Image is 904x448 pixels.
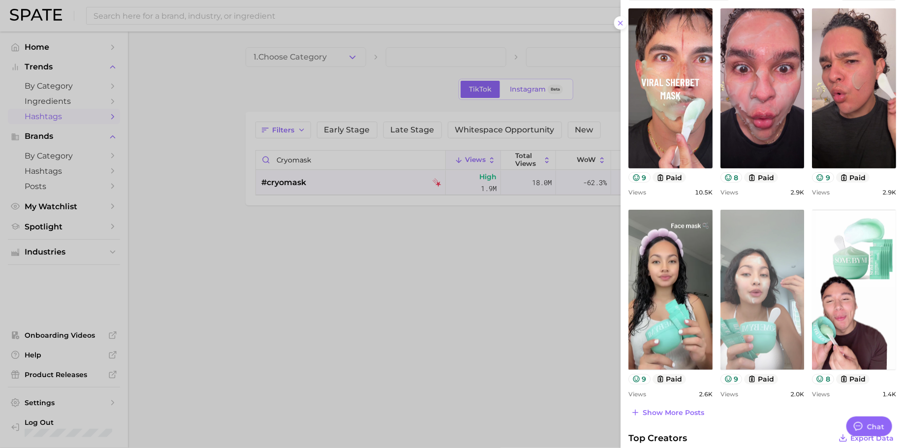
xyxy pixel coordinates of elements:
[836,431,896,445] button: Export Data
[836,172,870,183] button: paid
[744,172,778,183] button: paid
[628,406,707,419] button: Show more posts
[643,409,704,417] span: Show more posts
[720,374,743,384] button: 9
[695,189,713,196] span: 10.5k
[720,172,743,183] button: 8
[790,390,804,398] span: 2.0k
[653,374,686,384] button: paid
[720,390,738,398] span: Views
[882,189,896,196] span: 2.9k
[628,390,646,398] span: Views
[628,374,651,384] button: 9
[812,172,834,183] button: 9
[812,189,830,196] span: Views
[653,172,686,183] button: paid
[850,434,894,443] span: Export Data
[836,374,870,384] button: paid
[628,189,646,196] span: Views
[744,374,778,384] button: paid
[812,390,830,398] span: Views
[790,189,804,196] span: 2.9k
[812,374,834,384] button: 8
[720,189,738,196] span: Views
[882,390,896,398] span: 1.4k
[628,172,651,183] button: 9
[628,431,687,445] span: Top Creators
[699,390,713,398] span: 2.6k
